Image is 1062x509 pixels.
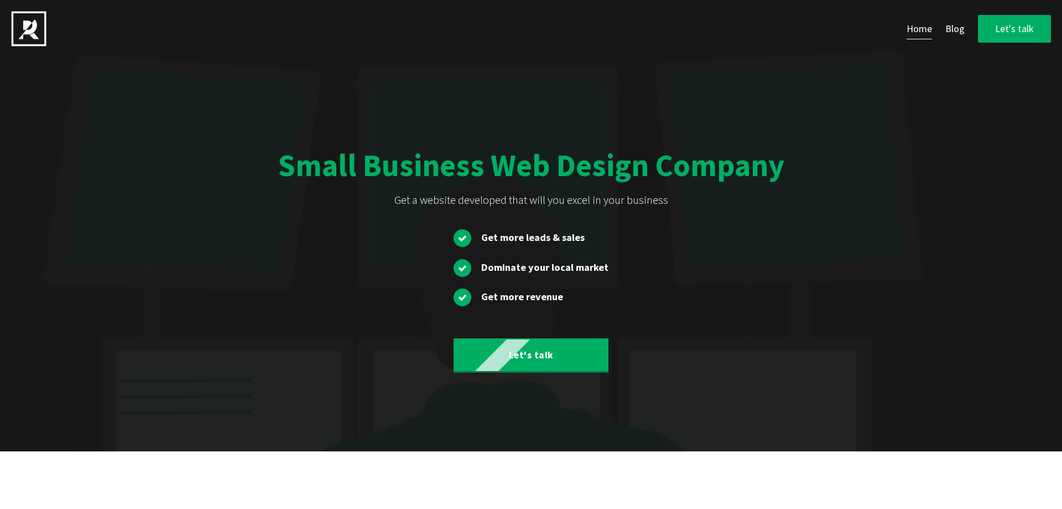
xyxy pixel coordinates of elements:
img: PROGMATIQ - web design and web development company [11,11,46,47]
a: Blog [945,18,965,40]
span: Get more revenue [481,290,563,303]
a: Home [907,18,932,40]
div: Small Business Web Design Company [278,145,784,186]
a: Let's talk [978,15,1051,43]
span: Get more leads & sales [481,231,585,244]
a: Let's talk [454,338,608,373]
div: Get a website developed that will you excel in your business [394,191,668,209]
span: Dominate your local market [481,261,608,274]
